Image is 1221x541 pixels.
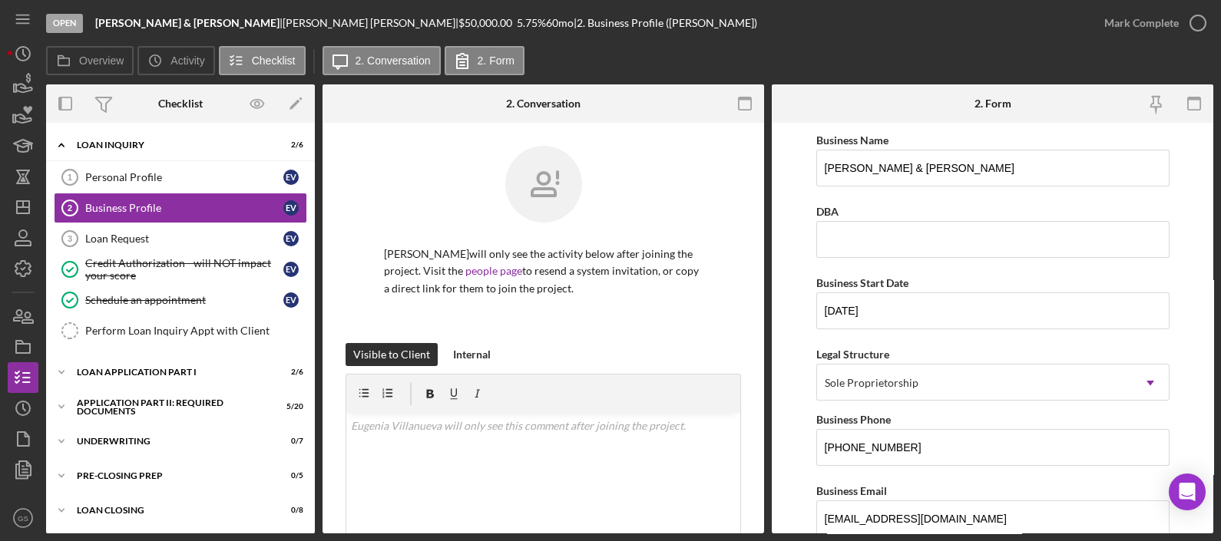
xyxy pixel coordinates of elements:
div: Visible to Client [353,343,430,366]
div: $50,000.00 [458,17,517,29]
div: Mark Complete [1104,8,1179,38]
div: Loan Application Part I [77,368,265,377]
a: Credit Authorization - will NOT impact your scoreEV [54,254,307,285]
div: Underwriting [77,437,265,446]
tspan: 1 [68,173,72,182]
div: Business Profile [85,202,283,214]
div: Loan Request [85,233,283,245]
label: Overview [79,54,124,67]
label: 2. Conversation [356,54,431,67]
div: Sole Proprietorship [825,377,918,389]
div: [PERSON_NAME] [PERSON_NAME] | [283,17,458,29]
a: 3Loan RequestEV [54,223,307,254]
p: [PERSON_NAME] will only see the activity below after joining the project. Visit the to resend a s... [384,246,703,297]
button: 2. Form [445,46,524,75]
div: 0 / 5 [276,471,303,480]
button: Overview [46,46,134,75]
label: Business Phone [816,413,891,426]
div: 5.75 % [517,17,546,29]
a: people page [465,264,522,277]
button: Internal [445,343,498,366]
div: E V [283,262,299,277]
div: Open Intercom Messenger [1169,473,1206,510]
div: Perform Loan Inquiry Appt with Client [85,325,306,337]
div: 2 / 6 [276,368,303,377]
label: Business Name [816,134,888,147]
b: [PERSON_NAME] & [PERSON_NAME] [95,16,280,29]
div: E V [283,170,299,185]
label: Business Start Date [816,276,908,289]
button: 2. Conversation [323,46,441,75]
div: Internal [453,343,491,366]
div: Loan Inquiry [77,140,265,150]
div: 0 / 7 [276,437,303,446]
div: E V [283,200,299,216]
div: | 2. Business Profile ([PERSON_NAME]) [574,17,757,29]
button: Mark Complete [1089,8,1213,38]
div: 2 / 6 [276,140,303,150]
tspan: 3 [68,234,72,243]
div: Pre-Closing Prep [77,471,265,480]
label: DBA [816,205,839,218]
button: GS [8,503,38,533]
div: E V [283,292,299,308]
div: 2. Conversation [506,97,581,110]
button: Checklist [219,46,306,75]
label: Business Email [816,484,887,497]
div: Application Part II: Required Documents [77,398,265,416]
div: 0 / 8 [276,506,303,515]
label: Activity [170,54,204,67]
label: 2. Form [478,54,515,67]
div: 60 mo [546,17,574,29]
div: | [95,17,283,29]
div: Open [46,14,83,33]
button: Activity [137,46,214,75]
div: Loan Closing [77,506,265,515]
div: Personal Profile [85,171,283,183]
div: E V [283,231,299,246]
text: GS [18,514,28,523]
div: 5 / 20 [276,402,303,411]
button: Visible to Client [346,343,438,366]
a: 1Personal ProfileEV [54,162,307,193]
div: Schedule an appointment [85,294,283,306]
a: Perform Loan Inquiry Appt with Client [54,315,307,346]
div: Credit Authorization - will NOT impact your score [85,257,283,282]
a: 2Business ProfileEV [54,193,307,223]
tspan: 2 [68,203,72,213]
a: Schedule an appointmentEV [54,285,307,315]
div: 2. Form [974,97,1011,110]
div: Checklist [158,97,203,110]
label: Checklist [252,54,296,67]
